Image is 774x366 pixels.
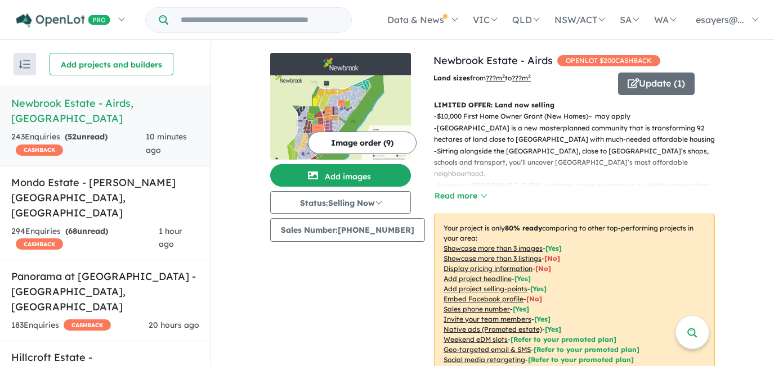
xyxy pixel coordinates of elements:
span: [ Yes ] [534,315,551,323]
button: Add projects and builders [50,53,173,75]
b: Land sizes [433,74,470,82]
p: - $10,000 First Home Owner Grant (New Homes)~ may apply [434,111,724,122]
img: Newbrook Estate - Airds [270,75,411,160]
button: Update (1) [618,73,695,95]
u: Showcase more than 3 images [444,244,543,252]
img: Openlot PRO Logo White [16,13,110,28]
h5: Mondo Estate - [PERSON_NAME][GEOGRAPHIC_DATA] , [GEOGRAPHIC_DATA] [11,175,199,220]
a: Newbrook Estate - Airds [433,54,553,67]
div: 294 Enquir ies [11,225,159,252]
div: 243 Enquir ies [11,130,146,157]
b: 80 % ready [505,224,542,232]
button: Status:Selling Now [270,191,411,214]
u: Weekend eDM slots [444,335,508,344]
button: Read more [434,189,487,202]
u: Add project headline [444,274,512,283]
p: LIMITED OFFER: Land now selling [434,100,715,111]
span: 1 hour ago [159,226,182,250]
span: 10 minutes ago [146,132,187,155]
p: - Sitting alongside the [GEOGRAPHIC_DATA], close to [GEOGRAPHIC_DATA]’s shops, schools and transp... [434,146,724,180]
sup: 2 [502,73,505,79]
p: - Access to [GEOGRAPHIC_DATA], with tree canopies creating a wildlife corridor that connects to [... [434,180,724,203]
span: [Refer to your promoted plan] [528,355,634,364]
u: Embed Facebook profile [444,295,524,303]
span: [ No ] [544,254,560,263]
p: - [GEOGRAPHIC_DATA] is a new masterplanned community that is transforming 92 hectares of land clo... [434,123,724,146]
span: 20 hours ago [149,320,199,330]
span: to [505,74,531,82]
span: [Refer to your promoted plan] [511,335,616,344]
h5: Panorama at [GEOGRAPHIC_DATA] - [GEOGRAPHIC_DATA] , [GEOGRAPHIC_DATA] [11,269,199,314]
span: [ No ] [535,264,551,273]
u: Social media retargeting [444,355,525,364]
span: [ Yes ] [530,284,547,293]
u: ??? m [486,74,505,82]
span: [ Yes ] [513,305,529,313]
span: [Refer to your promoted plan] [534,345,639,354]
span: 68 [68,226,77,236]
img: Newbrook Estate - Airds Logo [275,57,406,71]
h5: Newbrook Estate - Airds , [GEOGRAPHIC_DATA] [11,96,199,126]
u: Add project selling-points [444,284,527,293]
span: esayers@... [696,14,744,25]
p: from [433,73,610,84]
button: Sales Number:[PHONE_NUMBER] [270,218,425,242]
span: [ Yes ] [514,274,531,283]
button: Image order (9) [308,132,417,154]
span: [ No ] [526,295,542,303]
span: [Yes] [545,325,561,333]
button: Add images [270,164,411,187]
input: Try estate name, suburb, builder or developer [171,8,349,32]
u: Sales phone number [444,305,510,313]
div: 183 Enquir ies [11,319,111,332]
span: CASHBACK [16,144,63,156]
u: Geo-targeted email & SMS [444,345,531,354]
span: CASHBACK [16,238,63,250]
img: sort.svg [19,60,30,69]
u: Invite your team members [444,315,531,323]
a: Newbrook Estate - Airds LogoNewbrook Estate - Airds [270,53,411,160]
span: [ Yes ] [545,244,562,252]
u: Showcase more than 3 listings [444,254,542,263]
strong: ( unread) [65,132,108,142]
span: 52 [68,132,77,142]
u: Display pricing information [444,264,533,273]
span: CASHBACK [64,319,111,331]
u: ???m [512,74,531,82]
sup: 2 [528,73,531,79]
u: Native ads (Promoted estate) [444,325,542,333]
span: OPENLOT $ 200 CASHBACK [557,55,660,66]
strong: ( unread) [65,226,108,236]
